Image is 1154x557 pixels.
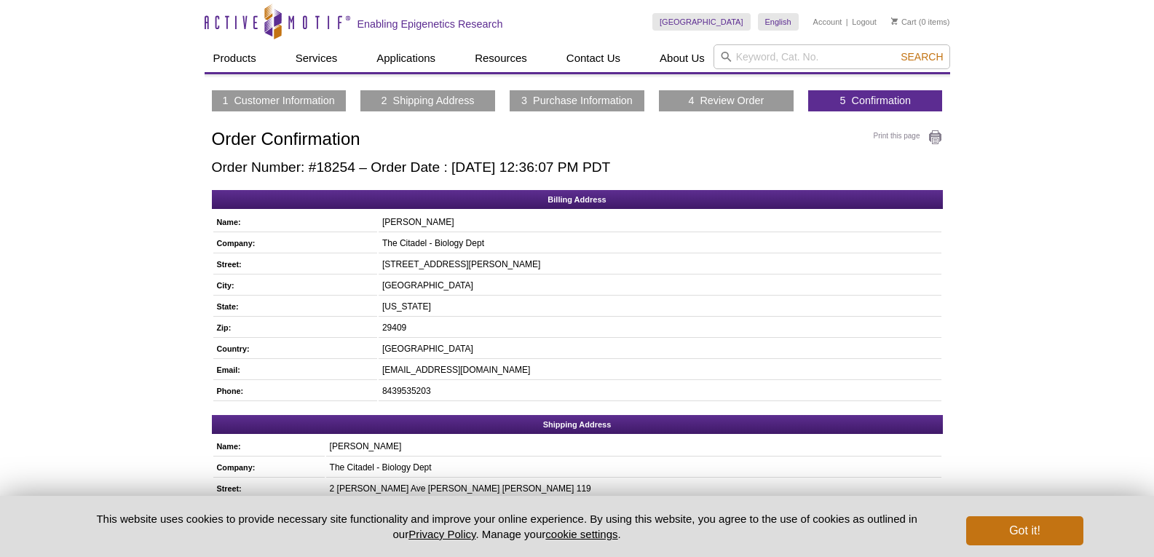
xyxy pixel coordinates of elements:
a: Resources [466,44,536,72]
td: The Citadel - Biology Dept [379,234,941,253]
td: [PERSON_NAME] [379,213,941,232]
td: The Citadel - Biology Dept [326,458,941,478]
h5: Name: [217,216,370,229]
h5: Name: [217,440,317,453]
h2: Shipping Address [212,415,943,434]
h5: Street: [217,482,317,495]
td: [GEOGRAPHIC_DATA] [379,339,941,359]
td: [PERSON_NAME] [326,437,941,457]
td: [STREET_ADDRESS][PERSON_NAME] [379,255,941,274]
a: Applications [368,44,444,72]
a: About Us [651,44,714,72]
a: Cart [891,17,917,27]
h5: Zip: [217,321,370,334]
td: 8439535203 [379,382,941,401]
a: 3 Purchase Information [521,94,633,107]
h5: Company: [217,237,370,250]
h2: Enabling Epigenetics Research [357,17,503,31]
h5: Email: [217,363,370,376]
a: Account [813,17,842,27]
a: 2 Shipping Address [382,94,475,107]
h2: Order Number: #18254 – Order Date : [DATE] 12:36:07 PM PDT [212,159,943,175]
td: 2 [PERSON_NAME] Ave [PERSON_NAME] [PERSON_NAME] 119 [326,479,941,499]
h5: City: [217,279,370,292]
button: Search [896,50,947,63]
li: (0 items) [891,13,950,31]
button: cookie settings [545,528,617,540]
td: [EMAIL_ADDRESS][DOMAIN_NAME] [379,360,941,380]
a: [GEOGRAPHIC_DATA] [652,13,751,31]
a: Contact Us [558,44,629,72]
button: Got it! [966,516,1083,545]
span: Search [901,51,943,63]
a: Services [287,44,347,72]
a: English [758,13,799,31]
h5: State: [217,300,370,313]
a: Privacy Policy [408,528,475,540]
h5: Company: [217,461,317,474]
li: | [846,13,848,31]
a: Print this page [874,130,943,146]
td: [GEOGRAPHIC_DATA] [379,276,941,296]
h5: Street: [217,258,370,271]
h5: Phone: [217,384,370,398]
td: [US_STATE] [379,297,941,317]
a: Logout [852,17,877,27]
a: 4 Review Order [688,94,764,107]
p: This website uses cookies to provide necessary site functionality and improve your online experie... [71,511,943,542]
a: 5 Confirmation [840,94,912,107]
h1: Order Confirmation [212,130,943,151]
a: Products [205,44,265,72]
input: Keyword, Cat. No. [714,44,950,69]
h2: Billing Address [212,190,943,209]
img: Your Cart [891,17,898,25]
h5: Country: [217,342,370,355]
a: 1 Customer Information [222,94,334,107]
td: 29409 [379,318,941,338]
